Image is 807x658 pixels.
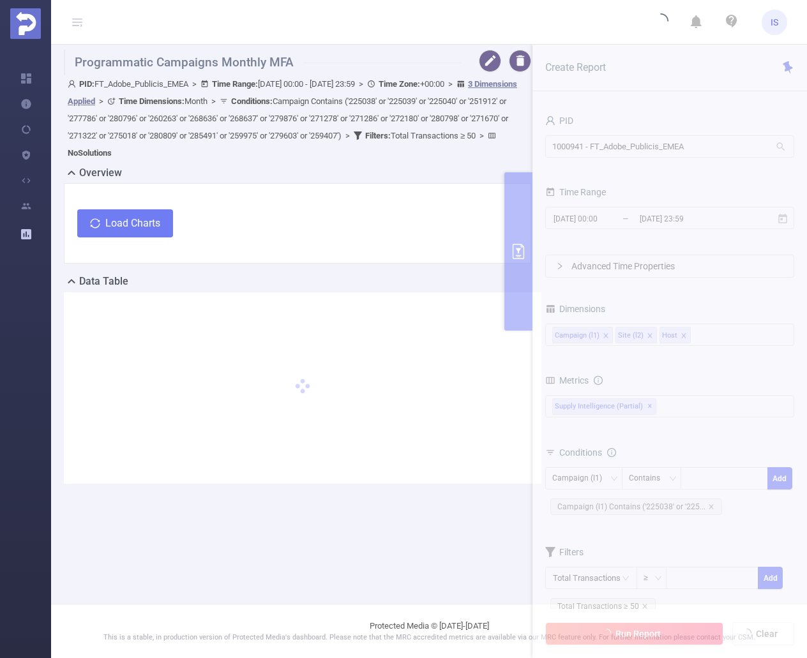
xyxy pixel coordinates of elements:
span: > [95,96,107,106]
img: Protected Media [10,8,41,39]
span: > [444,79,456,89]
span: > [476,131,488,140]
b: Filters : [365,131,391,140]
span: FT_Adobe_Publicis_EMEA [DATE] 00:00 - [DATE] 23:59 +00:00 [68,79,517,158]
h1: Programmatic Campaigns Monthly MFA [64,50,461,75]
b: No Solutions [68,148,112,158]
span: IS [771,10,778,35]
b: Conditions : [231,96,273,106]
button: icon: syncLoad Charts [77,209,173,237]
span: Campaign Contains ('225038' or '225039' or '225040' or '251912' or '277786' or '280796' or '26026... [68,96,508,140]
span: Month [119,96,207,106]
p: This is a stable, in production version of Protected Media's dashboard. Please note that the MRC ... [83,632,775,643]
b: Time Zone: [379,79,420,89]
footer: Protected Media © [DATE]-[DATE] [51,604,807,658]
i: icon: sync [90,218,100,228]
span: > [342,131,354,140]
span: > [188,79,200,89]
i: icon: loading [653,13,668,31]
b: Time Range: [212,79,258,89]
b: PID: [79,79,94,89]
i: icon: user [68,80,79,88]
h2: Overview [79,165,122,181]
span: > [355,79,367,89]
b: Time Dimensions : [119,96,185,106]
span: > [207,96,220,106]
span: Total Transactions ≥ 50 [365,131,476,140]
h2: Data Table [79,274,128,289]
